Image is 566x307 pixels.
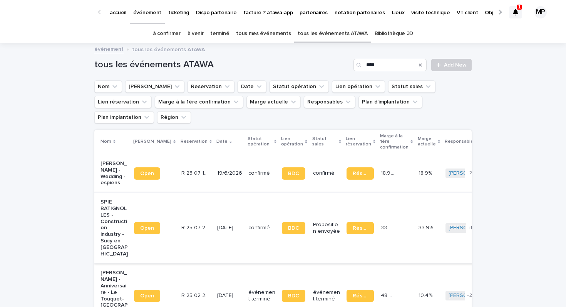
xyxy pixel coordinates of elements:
[288,225,299,231] span: BDC
[140,171,154,176] span: Open
[181,223,210,231] p: R 25 07 2404
[534,6,547,18] div: MP
[347,167,374,180] a: Réservation
[312,135,337,149] p: Statut sales
[282,222,305,234] a: BDC
[419,169,434,177] p: 18.9%
[140,293,154,299] span: Open
[236,25,291,43] a: tous mes événements
[353,59,427,71] input: Search
[94,80,122,93] button: Nom
[288,293,299,299] span: BDC
[380,132,409,152] p: Marge à la 1ère confirmation
[246,96,301,108] button: Marge actuelle
[304,96,355,108] button: Responsables
[388,80,435,93] button: Statut sales
[281,135,303,149] p: Lien opération
[347,222,374,234] a: Réservation
[100,137,111,146] p: Nom
[419,223,435,231] p: 33.9%
[217,225,242,231] p: [DATE]
[449,292,491,299] a: [PERSON_NAME]
[282,167,305,180] a: BDC
[248,135,272,149] p: Statut opération
[94,96,152,108] button: Lien réservation
[15,5,90,20] img: Ls34BcGeRexTGTNfXpUC
[181,169,210,177] p: R 25 07 1588
[419,291,434,299] p: 10.4%
[282,290,305,302] a: BDC
[449,225,491,231] a: [PERSON_NAME]
[125,80,184,93] button: Lien Stacker
[313,170,340,177] p: confirmé
[418,135,436,149] p: Marge actuelle
[181,291,210,299] p: R 25 02 2165
[353,171,368,176] span: Réservation
[445,137,476,146] p: Responsables
[381,291,396,299] p: 48.9 %
[238,80,266,93] button: Date
[467,293,472,298] span: + 2
[100,199,128,257] p: SPIE BATIGNOLLES - Construction industry - Sucy en [GEOGRAPHIC_DATA]
[375,25,413,43] a: Bibliothèque 3D
[468,226,472,230] span: + 1
[353,293,368,299] span: Réservation
[188,80,234,93] button: Reservation
[132,45,205,53] p: tous les événements ATAWA
[100,160,128,186] p: [PERSON_NAME] - Wedding - espiens
[381,169,396,177] p: 18.9 %
[313,222,340,235] p: Proposition envoyée
[94,44,124,53] a: événement
[288,171,299,176] span: BDC
[449,170,491,177] a: [PERSON_NAME]
[298,25,367,43] a: tous les événements ATAWA
[216,137,228,146] p: Date
[94,111,154,123] button: Plan implantation
[381,223,396,231] p: 33.9 %
[210,25,229,43] a: terminé
[248,170,276,177] p: confirmé
[270,80,329,93] button: Statut opération
[313,289,340,302] p: événement terminé
[353,225,368,231] span: Réservation
[155,96,243,108] button: Marge à la 1ère confirmation
[181,137,208,146] p: Reservation
[467,171,472,175] span: + 2
[444,62,467,68] span: Add New
[358,96,422,108] button: Plan d'implantation
[134,222,160,234] a: Open
[94,59,350,70] h1: tous les événements ATAWA
[332,80,385,93] button: Lien opération
[140,225,154,231] span: Open
[217,292,242,299] p: [DATE]
[518,4,521,10] p: 1
[157,111,191,123] button: Région
[134,290,160,302] a: Open
[153,25,181,43] a: à confirmer
[248,225,276,231] p: confirmé
[248,289,276,302] p: événement terminé
[346,135,371,149] p: Lien réservation
[133,137,171,146] p: [PERSON_NAME]
[347,290,374,302] a: Réservation
[134,167,160,180] a: Open
[509,6,522,18] div: 1
[217,170,242,177] p: 19/6/2026
[188,25,204,43] a: à venir
[431,59,472,71] a: Add New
